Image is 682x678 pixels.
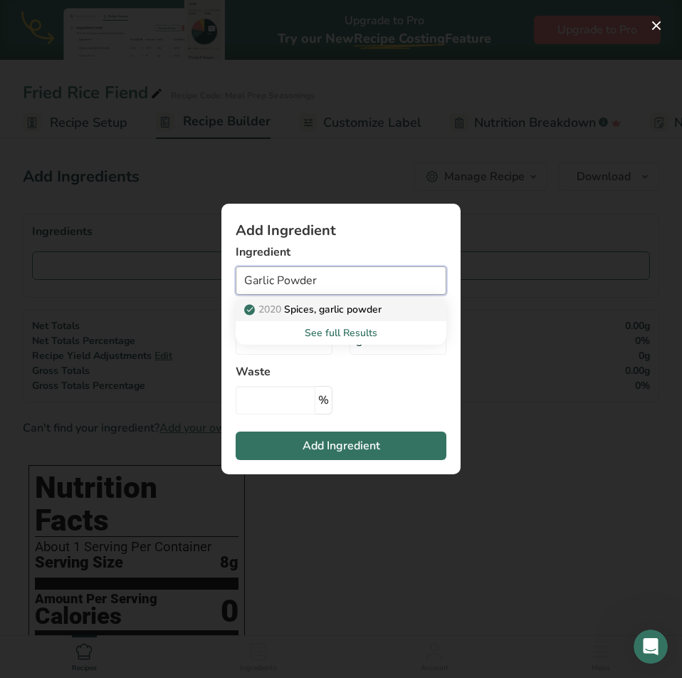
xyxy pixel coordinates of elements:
[236,244,446,261] label: Ingredient
[247,302,382,317] p: Spices, garlic powder
[247,325,435,340] div: See full Results
[236,224,446,238] h1: Add Ingredient
[303,437,380,454] span: Add Ingredient
[236,321,446,345] div: See full Results
[634,630,668,664] iframe: Intercom live chat
[236,363,332,380] label: Waste
[236,432,446,460] button: Add Ingredient
[258,303,281,316] span: 2020
[236,298,446,321] a: 2020Spices, garlic powder
[236,266,446,295] input: Add Ingredient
